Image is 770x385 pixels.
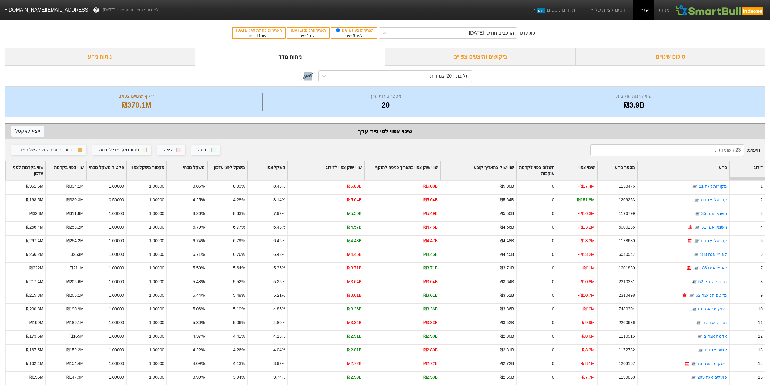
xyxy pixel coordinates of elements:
div: 1.00000 [149,183,164,189]
a: מז טפ הנפק 52 [698,280,727,284]
div: 1.00000 [109,333,124,340]
div: ₪4.45B [500,251,514,258]
div: 1.00000 [149,292,164,299]
div: 8.86% [193,183,205,189]
div: מספר ניירות ערך [264,93,507,100]
div: Toggle SortBy [167,161,207,180]
div: 3.74% [273,374,285,380]
img: tase link [694,197,700,203]
button: בטווח דירוגי ההחלפה של המדד [11,145,86,156]
div: Toggle SortBy [288,161,363,180]
div: -₪8.3M [581,347,595,353]
div: 1.00000 [149,265,164,271]
div: 1.00000 [149,210,164,217]
div: 4.28% [233,197,245,203]
div: ₪3.71B [347,265,361,271]
div: 1196799 [619,210,635,217]
a: מבנה אגח כה [702,320,727,325]
div: 1.00000 [109,251,124,258]
a: מדדים נוספיםחדש [530,4,578,16]
span: 5 [353,34,355,38]
div: 6000285 [619,224,635,230]
div: 3 [760,210,763,217]
div: 10 [758,306,763,312]
a: אדמה אגח ב [704,334,727,339]
div: 0 [552,374,554,380]
div: 6.76% [233,251,245,258]
div: ₪151.8M [577,197,594,203]
span: חיפוש : [590,144,760,156]
div: 0 [552,279,554,285]
div: Toggle SortBy [86,161,126,180]
img: tase link [691,375,697,381]
div: 0 [552,306,554,312]
div: 6.71% [193,251,205,258]
div: ₪3.52B [500,320,514,326]
div: 7.92% [273,210,285,217]
div: 1.00000 [109,210,124,217]
div: 3.94% [233,374,245,380]
span: 14 [256,34,260,38]
span: [DATE] [236,28,249,32]
div: שווי קרנות עוקבות [511,93,758,100]
div: 1.00000 [109,238,124,244]
div: ₪370.1M [12,100,261,111]
span: [DATE] [291,28,304,32]
div: ₪3.61B [347,292,361,299]
div: Toggle SortBy [557,161,597,180]
div: ₪162.4M [26,360,43,367]
div: ₪4.46B [423,224,438,230]
img: tase link [694,225,700,231]
div: 1.00000 [149,360,164,367]
div: 1.00000 [109,224,124,230]
div: דירוג נמוך מדי לכניסה [99,147,139,153]
div: 0 [552,183,554,189]
div: 1 [760,183,763,189]
div: 1.00000 [109,292,124,299]
div: ₪4.48B [500,238,514,244]
div: ₪189.1M [66,320,84,326]
button: כניסה [191,145,220,156]
div: 6040547 [619,251,635,258]
div: 1199868 [619,374,635,380]
div: 1.00000 [149,238,164,244]
div: ₪5.50B [347,210,361,217]
div: -₪13.2M [578,251,594,258]
div: ₪3.36B [500,306,514,312]
div: ₪2.81B [347,347,361,353]
div: היקף שינויים צפויים [12,93,261,100]
a: מז טפ הנ אגח 62 [696,293,727,298]
div: 1.00000 [149,333,164,340]
div: 6.77% [233,224,245,230]
div: 4.80% [273,320,285,326]
div: 4.25% [193,197,205,203]
div: 8.93% [233,183,245,189]
div: Toggle SortBy [6,161,45,180]
div: ₪4.47B [423,238,438,244]
div: 4.19% [273,333,285,340]
div: 5.48% [193,279,205,285]
div: 1.00000 [149,306,164,312]
div: תאריך פרסום : [290,28,326,33]
div: תאריך קובע : [334,28,373,33]
div: 1172782 [619,347,635,353]
div: 5.10% [233,306,245,312]
img: tase link [694,238,700,244]
div: ₪3.61B [423,292,438,299]
a: הסימולציות שלי [588,4,628,16]
div: Toggle SortBy [730,161,765,180]
img: tase link [695,320,701,326]
div: ₪4.48B [347,238,361,244]
img: tase link [692,184,698,190]
div: ₪2.72B [500,360,514,367]
div: 1.00000 [109,347,124,353]
div: -₪13.2M [578,224,594,230]
div: ₪5.88B [500,183,514,189]
div: 1.00000 [149,279,164,285]
div: -₪7.7M [581,374,595,380]
div: 8.33% [233,210,245,217]
div: 6.43% [273,224,285,230]
div: ₪5.49B [423,210,438,217]
div: 1209253 [619,197,635,203]
div: ₪2.81B [500,347,514,353]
